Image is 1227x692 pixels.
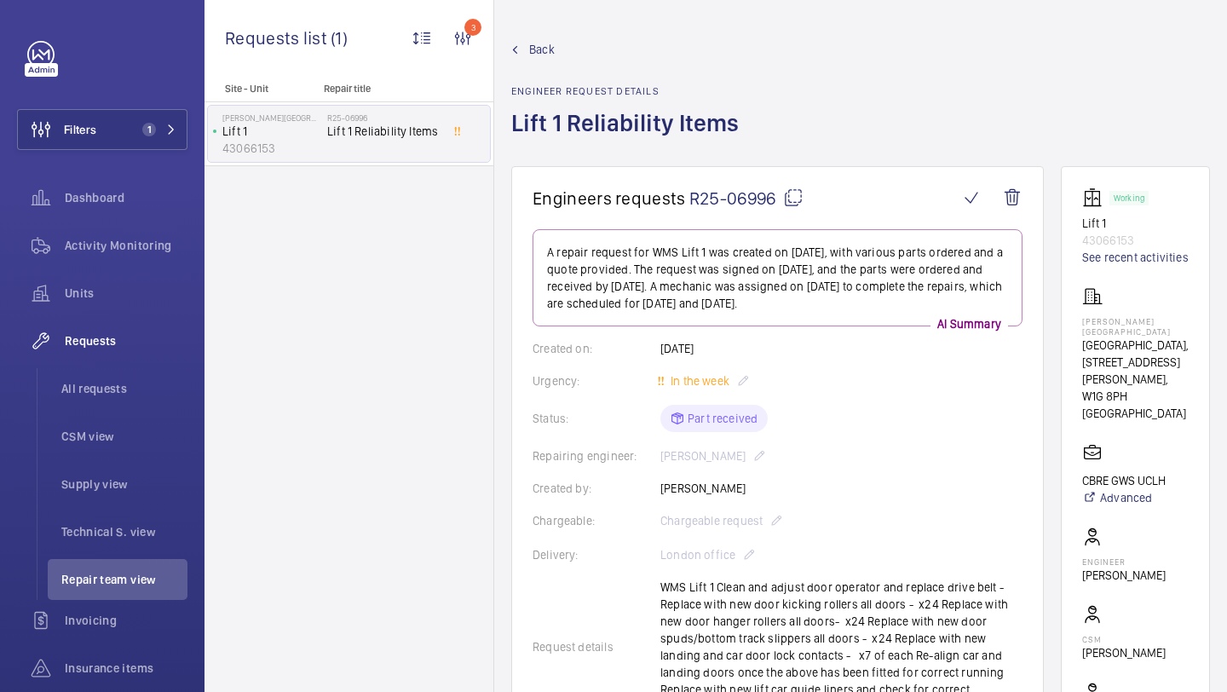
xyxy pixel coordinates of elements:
[65,612,187,629] span: Invoicing
[1082,232,1189,249] p: 43066153
[61,380,187,397] span: All requests
[1082,316,1189,337] p: [PERSON_NAME][GEOGRAPHIC_DATA]
[547,244,1008,312] p: A repair request for WMS Lift 1 was created on [DATE], with various parts ordered and a quote pro...
[511,107,749,166] h1: Lift 1 Reliability Items
[222,112,320,123] p: [PERSON_NAME][GEOGRAPHIC_DATA]
[1082,644,1166,661] p: [PERSON_NAME]
[204,83,317,95] p: Site - Unit
[61,476,187,493] span: Supply view
[61,571,187,588] span: Repair team view
[17,109,187,150] button: Filters1
[1082,634,1166,644] p: CSM
[324,83,436,95] p: Repair title
[533,187,686,209] span: Engineers requests
[65,285,187,302] span: Units
[61,428,187,445] span: CSM view
[1082,472,1166,489] p: CBRE GWS UCLH
[222,123,320,140] p: Lift 1
[225,27,331,49] span: Requests list
[1082,187,1109,208] img: elevator.svg
[65,332,187,349] span: Requests
[1082,215,1189,232] p: Lift 1
[1082,567,1166,584] p: [PERSON_NAME]
[61,523,187,540] span: Technical S. view
[65,189,187,206] span: Dashboard
[1082,489,1166,506] a: Advanced
[689,187,804,209] span: R25-06996
[142,123,156,136] span: 1
[930,315,1008,332] p: AI Summary
[327,112,440,123] h2: R25-06996
[1082,337,1189,388] p: [GEOGRAPHIC_DATA], [STREET_ADDRESS][PERSON_NAME],
[65,660,187,677] span: Insurance items
[222,140,320,157] p: 43066153
[327,123,440,140] span: Lift 1 Reliability Items
[1082,388,1189,422] p: W1G 8PH [GEOGRAPHIC_DATA]
[1082,556,1166,567] p: Engineer
[1082,249,1189,266] a: See recent activities
[64,121,96,138] span: Filters
[65,237,187,254] span: Activity Monitoring
[511,85,749,97] h2: Engineer request details
[1114,195,1144,201] p: Working
[529,41,555,58] span: Back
